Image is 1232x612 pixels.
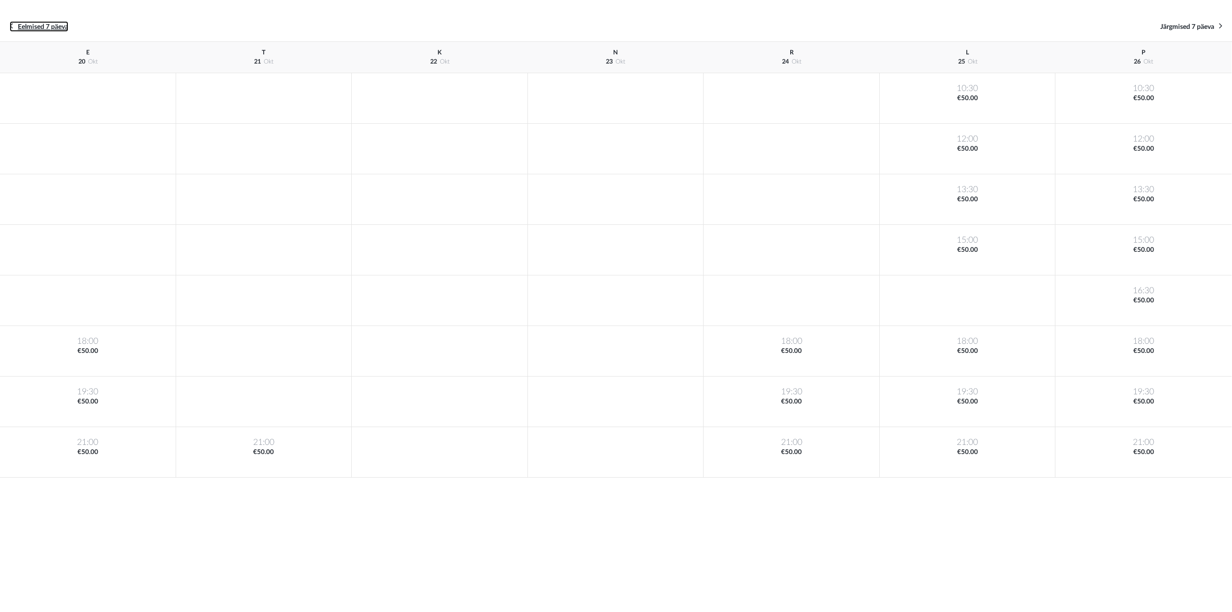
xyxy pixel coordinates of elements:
[18,24,68,30] span: Eelmised 7 päeva
[706,397,877,406] span: €50.00
[613,50,618,55] span: N
[2,347,174,356] span: €50.00
[1057,234,1230,246] span: 15:00
[792,59,801,65] span: okt
[882,246,1053,255] span: €50.00
[882,386,1053,397] span: 19:30
[2,386,174,397] span: 19:30
[882,83,1053,94] span: 10:30
[440,59,449,65] span: okt
[2,448,174,457] span: €50.00
[1143,59,1153,65] span: okt
[86,50,90,55] span: E
[706,386,877,397] span: 19:30
[968,59,977,65] span: okt
[882,437,1053,448] span: 21:00
[882,448,1053,457] span: €50.00
[882,234,1053,246] span: 15:00
[606,59,613,65] span: 23
[882,397,1053,406] span: €50.00
[1057,246,1230,255] span: €50.00
[882,347,1053,356] span: €50.00
[88,59,98,65] span: okt
[1057,386,1230,397] span: 19:30
[1057,195,1230,204] span: €50.00
[706,347,877,356] span: €50.00
[1057,83,1230,94] span: 10:30
[706,336,877,347] span: 18:00
[706,448,877,457] span: €50.00
[1057,397,1230,406] span: €50.00
[10,21,68,32] a: Eelmised 7 päeva
[1142,50,1145,55] span: P
[2,397,174,406] span: €50.00
[1160,24,1214,30] span: Järgmised 7 päeva
[1057,296,1230,305] span: €50.00
[882,94,1053,103] span: €50.00
[706,437,877,448] span: 21:00
[1057,437,1230,448] span: 21:00
[178,448,350,457] span: €50.00
[882,184,1053,195] span: 13:30
[1057,184,1230,195] span: 13:30
[1057,94,1230,103] span: €50.00
[1057,144,1230,154] span: €50.00
[262,50,266,55] span: T
[78,59,85,65] span: 20
[616,59,625,65] span: okt
[958,59,965,65] span: 25
[1134,59,1141,65] span: 26
[1057,133,1230,144] span: 12:00
[1057,285,1230,296] span: 16:30
[254,59,261,65] span: 21
[966,50,969,55] span: L
[882,133,1053,144] span: 12:00
[430,59,437,65] span: 22
[178,437,350,448] span: 21:00
[2,437,174,448] span: 21:00
[2,336,174,347] span: 18:00
[882,144,1053,154] span: €50.00
[1160,21,1222,32] a: Järgmised 7 päeva
[1057,448,1230,457] span: €50.00
[782,59,789,65] span: 24
[790,50,794,55] span: R
[1057,336,1230,347] span: 18:00
[437,50,442,55] span: K
[1057,347,1230,356] span: €50.00
[264,59,273,65] span: okt
[882,336,1053,347] span: 18:00
[882,195,1053,204] span: €50.00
